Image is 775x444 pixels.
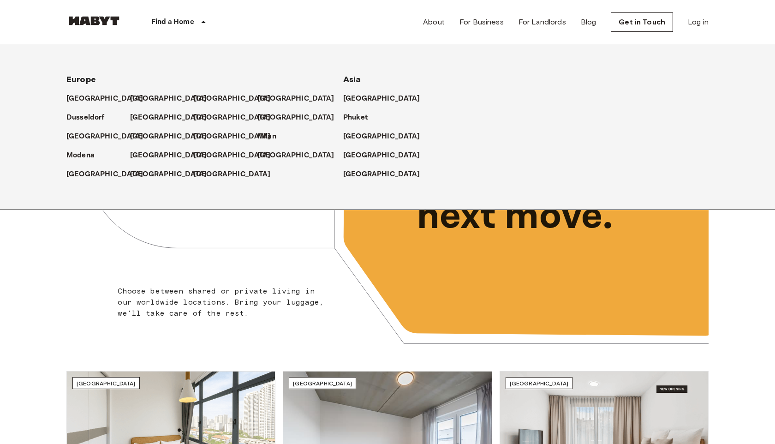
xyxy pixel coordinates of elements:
p: Dusseldorf [66,112,105,123]
p: [GEOGRAPHIC_DATA] [257,112,334,123]
p: Milan [257,131,276,142]
span: [GEOGRAPHIC_DATA] [77,380,136,387]
p: [GEOGRAPHIC_DATA] [343,169,420,180]
p: Unlock your next move. [417,147,694,240]
a: [GEOGRAPHIC_DATA] [343,131,429,142]
p: Choose between shared or private living in our worldwide locations. Bring your luggage, we'll tak... [118,286,329,319]
p: Phuket [343,112,368,123]
a: For Business [459,17,504,28]
a: [GEOGRAPHIC_DATA] [257,112,344,123]
p: [GEOGRAPHIC_DATA] [194,150,271,161]
p: [GEOGRAPHIC_DATA] [343,131,420,142]
a: [GEOGRAPHIC_DATA] [66,131,153,142]
a: [GEOGRAPHIC_DATA] [194,131,280,142]
a: [GEOGRAPHIC_DATA] [343,150,429,161]
span: Asia [343,74,361,84]
span: [GEOGRAPHIC_DATA] [293,380,352,387]
a: About [423,17,445,28]
a: [GEOGRAPHIC_DATA] [343,93,429,104]
a: [GEOGRAPHIC_DATA] [130,131,216,142]
span: [GEOGRAPHIC_DATA] [510,380,569,387]
p: [GEOGRAPHIC_DATA] [194,131,271,142]
a: [GEOGRAPHIC_DATA] [130,150,216,161]
p: [GEOGRAPHIC_DATA] [66,131,143,142]
img: Habyt [66,16,122,25]
a: [GEOGRAPHIC_DATA] [66,93,153,104]
a: [GEOGRAPHIC_DATA] [130,169,216,180]
a: Dusseldorf [66,112,114,123]
a: [GEOGRAPHIC_DATA] [194,150,280,161]
span: Europe [66,74,96,84]
a: Phuket [343,112,377,123]
a: Log in [688,17,709,28]
p: [GEOGRAPHIC_DATA] [257,150,334,161]
p: [GEOGRAPHIC_DATA] [130,93,207,104]
a: [GEOGRAPHIC_DATA] [343,169,429,180]
a: Get in Touch [611,12,673,32]
p: [GEOGRAPHIC_DATA] [194,93,271,104]
p: [GEOGRAPHIC_DATA] [194,169,271,180]
p: [GEOGRAPHIC_DATA] [130,150,207,161]
p: [GEOGRAPHIC_DATA] [343,150,420,161]
p: [GEOGRAPHIC_DATA] [194,112,271,123]
a: [GEOGRAPHIC_DATA] [130,112,216,123]
a: [GEOGRAPHIC_DATA] [66,169,153,180]
a: Milan [257,131,286,142]
p: [GEOGRAPHIC_DATA] [66,169,143,180]
p: [GEOGRAPHIC_DATA] [130,131,207,142]
a: Modena [66,150,104,161]
a: [GEOGRAPHIC_DATA] [257,93,344,104]
p: [GEOGRAPHIC_DATA] [130,169,207,180]
a: [GEOGRAPHIC_DATA] [130,93,216,104]
p: [GEOGRAPHIC_DATA] [66,93,143,104]
p: Modena [66,150,95,161]
p: [GEOGRAPHIC_DATA] [257,93,334,104]
a: [GEOGRAPHIC_DATA] [194,93,280,104]
p: [GEOGRAPHIC_DATA] [343,93,420,104]
a: Blog [581,17,596,28]
p: [GEOGRAPHIC_DATA] [130,112,207,123]
p: Find a Home [151,17,194,28]
a: [GEOGRAPHIC_DATA] [194,112,280,123]
a: [GEOGRAPHIC_DATA] [257,150,344,161]
a: For Landlords [519,17,566,28]
a: [GEOGRAPHIC_DATA] [194,169,280,180]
